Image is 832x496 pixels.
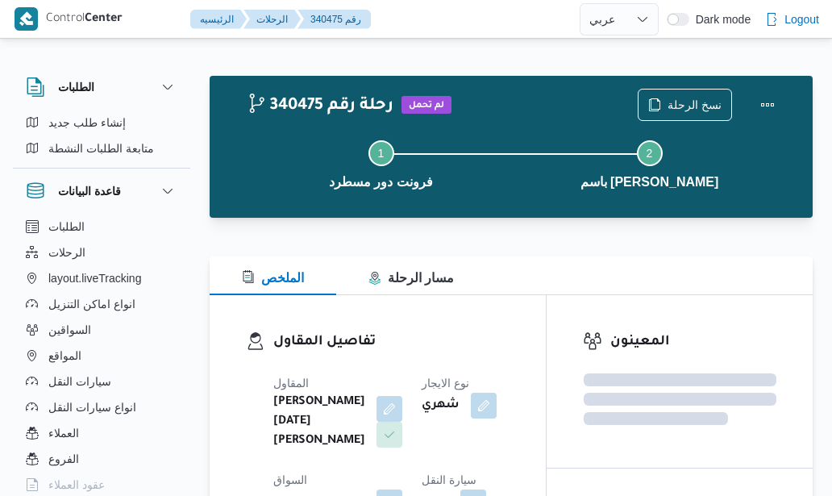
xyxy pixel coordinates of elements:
span: فرونت دور مسطرد [329,173,433,192]
button: العملاء [19,420,184,446]
span: نسخ الرحلة [668,95,722,115]
button: السواقين [19,317,184,343]
b: شهري [422,396,460,415]
button: انواع سيارات النقل [19,394,184,420]
span: layout.liveTracking [48,269,141,288]
button: متابعة الطلبات النشطة [19,135,184,161]
span: سيارات النقل [48,372,111,391]
span: متابعة الطلبات النشطة [48,139,154,158]
span: Dark mode [689,13,751,26]
b: لم تحمل [409,101,444,110]
h2: 340475 رحلة رقم [247,96,393,117]
span: الطلبات [48,217,85,236]
span: لم تحمل [401,96,451,114]
b: Center [85,13,123,26]
button: Actions [751,89,784,121]
div: الطلبات [13,110,190,168]
button: انواع اماكن التنزيل [19,291,184,317]
button: الفروع [19,446,184,472]
button: layout.liveTracking [19,265,184,291]
button: الطلبات [19,214,184,240]
span: سيارة النقل [422,473,476,486]
button: Logout [759,3,826,35]
button: الرحلات [243,10,301,29]
button: باسم [PERSON_NAME] [515,121,784,205]
span: المقاول [273,377,309,390]
button: فرونت دور مسطرد [247,121,515,205]
img: X8yXhbKr1z7QwAAAABJRU5ErkJggg== [15,7,38,31]
button: نسخ الرحلة [638,89,732,121]
button: سيارات النقل [19,369,184,394]
button: الرحلات [19,240,184,265]
button: إنشاء طلب جديد [19,110,184,135]
button: الرئيسيه [190,10,247,29]
span: 1 [378,147,385,160]
span: مسار الرحلة [368,271,454,285]
span: Logout [784,10,819,29]
b: [PERSON_NAME][DATE] [PERSON_NAME] [273,393,365,451]
button: المواقع [19,343,184,369]
h3: المعينون [610,331,776,353]
span: عقود العملاء [48,475,105,494]
span: الملخص [242,271,304,285]
h3: قاعدة البيانات [58,181,121,201]
span: الرحلات [48,243,85,262]
span: نوع الايجار [422,377,469,390]
span: إنشاء طلب جديد [48,113,126,132]
span: 2 [647,147,653,160]
span: باسم [PERSON_NAME] [580,173,719,192]
span: انواع سيارات النقل [48,398,136,417]
h3: الطلبات [58,77,94,97]
span: الفروع [48,449,79,469]
span: السواق [273,473,307,486]
button: الطلبات [26,77,177,97]
h3: تفاصيل المقاول [273,331,510,353]
button: 340475 رقم [297,10,371,29]
span: السواقين [48,320,91,340]
button: قاعدة البيانات [26,181,177,201]
span: انواع اماكن التنزيل [48,294,135,314]
span: العملاء [48,423,79,443]
span: المواقع [48,346,81,365]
